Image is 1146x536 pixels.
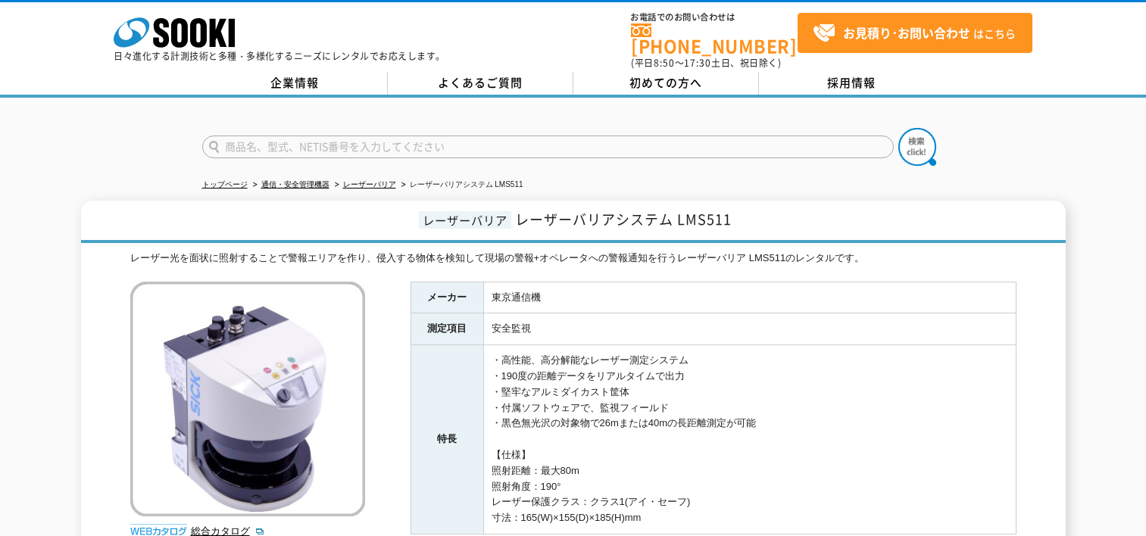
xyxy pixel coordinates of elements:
td: 安全監視 [483,313,1016,345]
a: レーザーバリア [343,180,396,189]
p: 日々進化する計測技術と多種・多様化するニーズにレンタルでお応えします。 [114,51,445,61]
span: 8:50 [654,56,675,70]
a: お見積り･お問い合わせはこちら [798,13,1032,53]
td: ・高性能、高分解能なレーザー測定システム ・190度の距離データをリアルタイムで出力 ・堅牢なアルミダイカスト筐体 ・付属ソフトウェアで、監視フィールド ・黒色無光沢の対象物で26mまたは40m... [483,345,1016,534]
a: 企業情報 [202,72,388,95]
th: メーカー [411,282,483,313]
span: 17:30 [684,56,711,70]
img: レーザーバリアシステム LMS511 [130,282,365,516]
th: 特長 [411,345,483,534]
a: 採用情報 [759,72,945,95]
a: 初めての方へ [573,72,759,95]
span: (平日 ～ 土日、祝日除く) [631,56,781,70]
a: [PHONE_NUMBER] [631,23,798,55]
div: レーザー光を面状に照射することで警報エリアを作り、侵入する物体を検知して現場の警報+オペレータへの警報通知を行うレーザーバリア LMS511のレンタルです。 [130,251,1016,266]
a: 通信・安全管理機器 [261,180,329,189]
a: よくあるご質問 [388,72,573,95]
a: トップページ [202,180,248,189]
span: レーザーバリアシステム LMS511 [515,209,732,229]
span: お電話でのお問い合わせは [631,13,798,22]
input: 商品名、型式、NETIS番号を入力してください [202,136,894,158]
strong: お見積り･お問い合わせ [843,23,970,42]
img: btn_search.png [898,128,936,166]
li: レーザーバリアシステム LMS511 [398,177,523,193]
span: レーザーバリア [419,211,511,229]
span: 初めての方へ [629,74,702,91]
span: はこちら [813,22,1016,45]
th: 測定項目 [411,313,483,345]
td: 東京通信機 [483,282,1016,313]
